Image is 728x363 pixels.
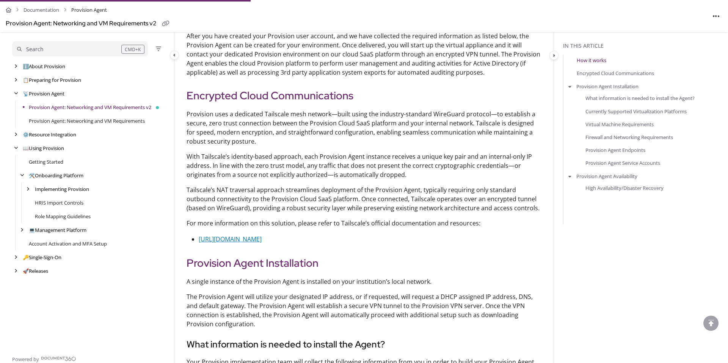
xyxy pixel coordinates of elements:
[29,172,83,179] a: Onboarding Platform
[12,354,76,363] a: Powered by Document360 - opens in a new tab
[585,120,654,128] a: Virtual Machine Requirements
[187,255,541,271] h2: Provision Agent Installation
[35,199,83,207] a: HRIS Import Controls
[187,88,541,103] h2: Encrypted Cloud Communications
[23,63,29,70] span: ℹ️
[577,69,654,77] a: Encrypted Cloud Communications
[29,227,35,233] span: 💻
[23,131,29,138] span: ⚙️
[6,18,157,29] div: Provision Agent: Networking and VM Requirements v2
[23,77,29,83] span: 📋
[12,41,148,56] button: Search
[18,227,26,234] div: arrow
[187,31,541,77] p: After you have created your Provision user account, and we have collected the required informatio...
[577,56,606,64] a: How it works
[23,253,61,261] a: Single-Sign-On
[12,131,20,138] div: arrow
[563,42,725,50] div: In this article
[26,45,44,53] div: Search
[23,145,29,152] span: 📖
[703,316,719,331] div: scroll to top
[187,110,541,146] p: Provision uses a dedicated Tailscale mesh network—built using the industry-standard WireGuard pro...
[23,268,29,274] span: 🚀
[585,184,664,192] a: High Availability/Disaster Recovery
[23,254,29,261] span: 🔑
[23,63,65,70] a: About Provision
[566,172,573,180] button: arrow
[29,240,107,247] a: Account Activation and MFA Setup
[710,10,722,22] button: Article more options
[585,94,695,102] a: What information is needed to install the Agent?
[187,185,541,213] p: Tailscale’s NAT traversal approach streamlines deployment of the Provision Agent, typically requi...
[187,277,541,286] p: A single instance of the Provision Agent is installed on your institution’s local network.
[12,355,39,363] span: Powered by
[35,213,91,220] a: Role Mapping Guidelines
[170,50,179,59] button: Category toggle
[29,226,86,234] a: Management Platform
[199,235,262,243] a: [URL][DOMAIN_NAME]
[154,44,163,53] button: Filter
[160,18,172,30] button: Copy link of
[12,63,20,70] div: arrow
[24,5,59,16] a: Documentation
[24,186,32,193] div: arrow
[29,103,151,111] a: Provision Agent: Networking and VM Requirements v2
[187,219,541,228] p: For more information on this solution, please refer to Tailscale’s official documentation and res...
[12,268,20,275] div: arrow
[585,146,645,154] a: Provision Agent Endpoints
[12,77,20,84] div: arrow
[12,254,20,261] div: arrow
[23,267,48,275] a: Releases
[585,159,660,167] a: Provision Agent Service Accounts
[585,107,687,115] a: Currently Supported Virtualization Platforms
[12,90,20,97] div: arrow
[187,338,541,351] h3: What information is needed to install the Agent?
[29,172,35,179] span: 🛠️
[23,144,64,152] a: Using Provision
[121,45,144,54] div: CMD+K
[576,172,637,180] a: Provision Agent Availability
[576,83,639,90] a: Provision Agent Installation
[187,152,541,179] p: With Tailscale’s identity-based approach, each Provision Agent instance receives a unique key pai...
[23,90,64,97] a: Provision Agent
[29,158,63,166] a: Getting Started
[6,5,11,16] a: Home
[585,133,673,141] a: Firewall and Networking Requirements
[23,90,29,97] span: 📡
[12,145,20,152] div: arrow
[23,76,81,84] a: Preparing for Provision
[41,357,76,361] img: Document360
[566,82,573,91] button: arrow
[187,292,541,329] p: The Provision Agent will utilize your designated IP address, or if requested, will request a DHCP...
[29,117,145,125] a: Provision Agent: Networking and VM Requirements
[71,5,107,16] span: Provision Agent
[18,172,26,179] div: arrow
[35,185,89,193] a: Implementing Provision
[549,51,559,60] button: Category toggle
[23,131,76,138] a: Resource Integration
